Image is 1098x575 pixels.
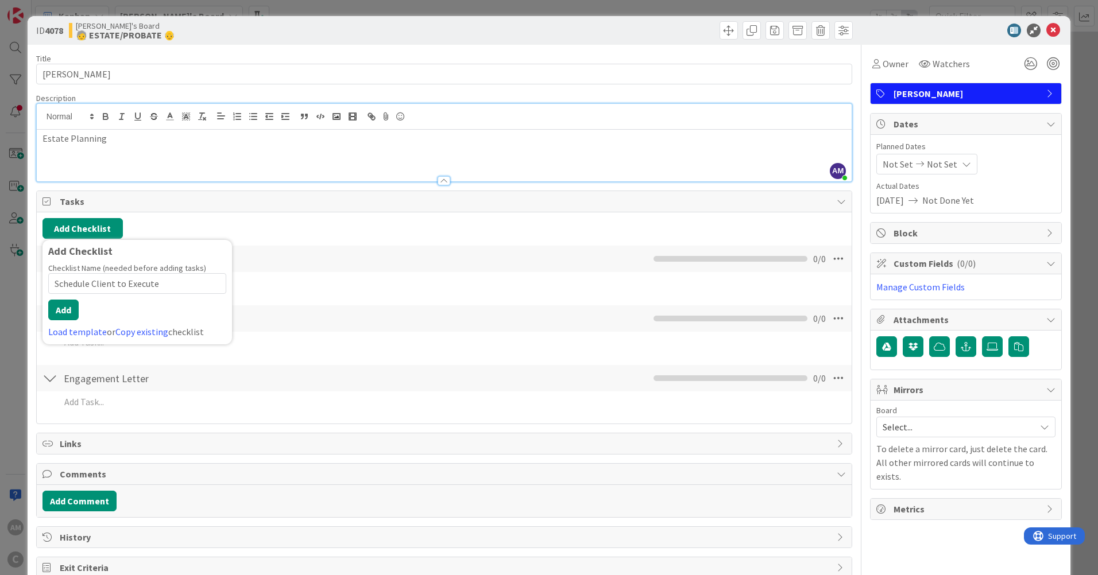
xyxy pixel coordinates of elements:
span: Planned Dates [876,141,1056,153]
span: Description [36,93,76,103]
span: Owner [883,57,908,71]
span: Board [876,406,897,414]
span: Support [24,2,52,15]
span: 0 / 0 [813,371,826,385]
button: Add [48,300,79,320]
span: 0 / 0 [813,252,826,266]
span: Watchers [933,57,970,71]
div: or checklist [48,325,226,339]
span: Links [60,437,831,450]
span: History [60,530,831,544]
a: Copy existing [115,326,168,337]
p: Estate Planning [42,132,846,145]
button: Add Checklist [42,218,123,239]
b: 🧓 ESTATE/PROBATE 👴 [76,30,175,40]
button: Add Comment [42,491,117,511]
span: Dates [894,117,1041,131]
span: Block [894,226,1041,240]
span: Comments [60,467,831,481]
span: 0 / 0 [813,312,826,325]
span: Attachments [894,313,1041,327]
a: Manage Custom Fields [876,281,965,293]
p: To delete a mirror card, just delete the card. All other mirrored cards will continue to exists. [876,442,1056,483]
a: Load template [48,326,107,337]
span: ( 0/0 ) [957,258,976,269]
input: type card name here... [36,64,852,84]
span: Exit Criteria [60,561,831,574]
b: 4078 [45,25,63,36]
span: Not Set [883,157,913,171]
span: [DATE] [876,193,904,207]
span: Metrics [894,502,1041,516]
span: AM [830,163,846,179]
label: Checklist Name (needed before adding tasks) [48,263,206,273]
span: Select... [883,419,1030,435]
span: Not Done Yet [922,193,974,207]
label: Title [36,53,51,64]
span: Not Set [927,157,957,171]
span: Actual Dates [876,180,1056,192]
div: Add Checklist [48,246,226,257]
span: [PERSON_NAME] [894,87,1041,100]
span: Mirrors [894,383,1041,397]
span: Custom Fields [894,257,1041,270]
span: ID [36,24,63,37]
span: [PERSON_NAME]'s Board [76,21,175,30]
span: Tasks [60,195,831,208]
input: Add Checklist... [60,368,318,388]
